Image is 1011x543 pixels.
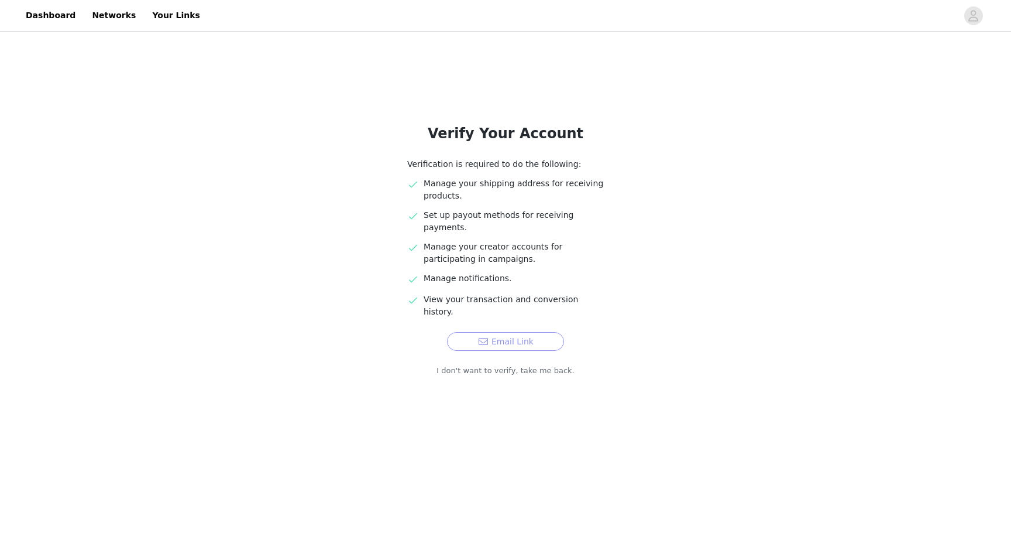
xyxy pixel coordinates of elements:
[436,365,575,377] a: I don't want to verify, take me back.
[424,177,604,202] p: Manage your shipping address for receiving products.
[424,293,604,318] p: View your transaction and conversion history.
[19,2,82,29] a: Dashboard
[379,123,632,144] h1: Verify Your Account
[407,158,604,170] p: Verification is required to do the following:
[424,272,604,285] p: Manage notifications.
[424,209,604,234] p: Set up payout methods for receiving payments.
[968,6,979,25] div: avatar
[85,2,143,29] a: Networks
[145,2,207,29] a: Your Links
[447,332,564,351] button: Email Link
[424,241,604,265] p: Manage your creator accounts for participating in campaigns.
